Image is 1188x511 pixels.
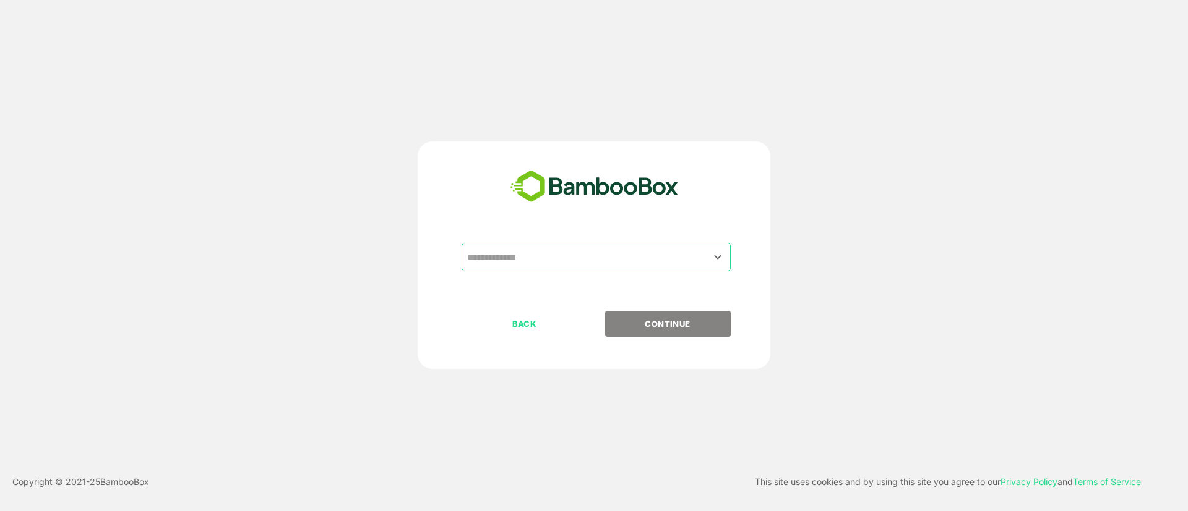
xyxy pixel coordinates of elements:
p: This site uses cookies and by using this site you agree to our and [755,475,1141,489]
a: Terms of Service [1073,476,1141,487]
button: CONTINUE [605,311,731,337]
p: Copyright © 2021- 25 BambooBox [12,475,149,489]
p: CONTINUE [606,317,730,331]
img: bamboobox [504,166,685,207]
button: Open [710,248,726,265]
p: BACK [463,317,587,331]
a: Privacy Policy [1001,476,1057,487]
button: BACK [462,311,587,337]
